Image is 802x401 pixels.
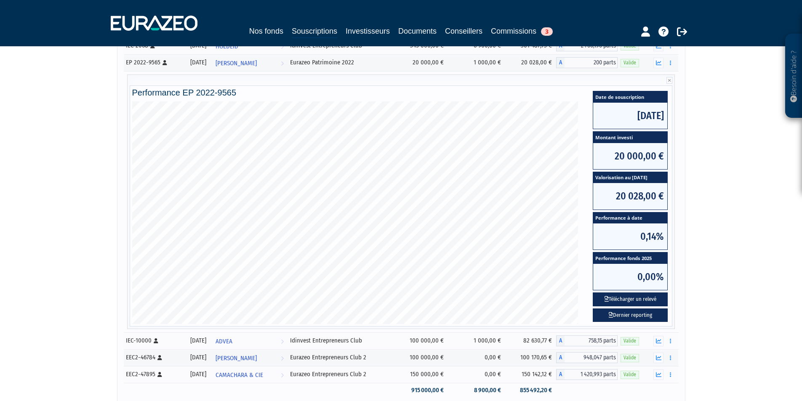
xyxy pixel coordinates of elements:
td: 0,00 € [448,366,505,383]
span: A [556,369,565,380]
h4: Performance EP 2022-9565 [132,88,670,97]
span: Valide [621,354,639,362]
div: [DATE] [187,58,210,67]
a: CAMACHARA & CIE [212,366,287,383]
a: Souscriptions [292,25,337,38]
div: IEC-10000 [126,336,181,345]
td: 20 000,00 € [394,54,448,71]
i: Voir l'investisseur [281,367,284,383]
a: Conseillers [445,25,482,37]
div: EP 2022-9565 [126,58,181,67]
div: Eurazeo Patrimoine 2022 [290,58,391,67]
td: 150 000,00 € [394,366,448,383]
i: Voir l'investisseur [281,334,284,349]
span: 3 [541,27,553,36]
span: ADVEA [216,334,232,349]
span: A [556,57,565,68]
span: [PERSON_NAME] [216,351,257,366]
td: 1 000,00 € [448,332,505,349]
div: A - Eurazeo Entrepreneurs Club 2 [556,369,618,380]
td: 150 142,12 € [505,366,556,383]
span: 0,14% [593,223,667,250]
i: Voir l'investisseur [281,351,284,366]
button: Télécharger un relevé [593,292,668,306]
div: [DATE] [187,370,210,379]
td: 82 630,77 € [505,332,556,349]
p: Besoin d'aide ? [789,38,799,114]
div: A - Eurazeo Entrepreneurs Club 2 [556,352,618,363]
span: 948,047 parts [565,352,618,363]
a: [PERSON_NAME] [212,54,287,71]
div: Idinvest Entrepreneurs Club [290,336,391,345]
div: [DATE] [187,336,210,345]
span: [PERSON_NAME] [216,56,257,71]
span: 1 420,993 parts [565,369,618,380]
i: Voir l'investisseur [281,39,284,54]
span: 758,15 parts [565,335,618,346]
i: [Français] Personne physique [163,60,167,65]
a: Investisseurs [346,25,390,37]
td: 1 000,00 € [448,54,505,71]
span: Valide [621,59,639,67]
a: Nos fonds [249,25,283,37]
a: Documents [398,25,437,37]
span: A [556,352,565,363]
span: 200 parts [565,57,618,68]
span: Valorisation au [DATE] [593,172,667,183]
td: 0,00 € [448,349,505,366]
span: Valide [621,42,639,50]
td: 100 000,00 € [394,349,448,366]
a: ADVEA [212,332,287,349]
img: 1732889491-logotype_eurazeo_blanc_rvb.png [111,16,197,31]
td: 8 900,00 € [448,383,505,398]
span: HOLDEID [216,39,238,54]
td: 915 000,00 € [394,383,448,398]
div: EEC2-47895 [126,370,181,379]
i: [Français] Personne physique [157,372,162,377]
span: Montant investi [593,132,667,143]
span: CAMACHARA & CIE [216,367,263,383]
i: [Français] Personne physique [154,338,158,343]
span: Performance à date [593,212,667,224]
td: 20 028,00 € [505,54,556,71]
td: 855 492,20 € [505,383,556,398]
div: A - Idinvest Entrepreneurs Club [556,335,618,346]
td: 100 170,65 € [505,349,556,366]
a: [PERSON_NAME] [212,349,287,366]
div: Eurazeo Entrepreneurs Club 2 [290,353,391,362]
span: Performance fonds 2025 [593,252,667,264]
div: Eurazeo Entrepreneurs Club 2 [290,370,391,379]
div: A - Eurazeo Patrimoine 2022 [556,57,618,68]
span: 20 000,00 € [593,143,667,169]
td: 100 000,00 € [394,332,448,349]
div: [DATE] [187,353,210,362]
a: Dernier reporting [593,308,668,322]
span: 20 028,00 € [593,183,667,209]
a: Commissions3 [491,25,553,37]
span: [DATE] [593,103,667,129]
span: A [556,335,565,346]
i: [Français] Personne physique [157,355,162,360]
i: Voir l'investisseur [281,56,284,71]
span: Valide [621,337,639,345]
span: Valide [621,371,639,379]
div: EEC2-46784 [126,353,181,362]
span: Date de souscription [593,91,667,103]
span: 0,00% [593,264,667,290]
